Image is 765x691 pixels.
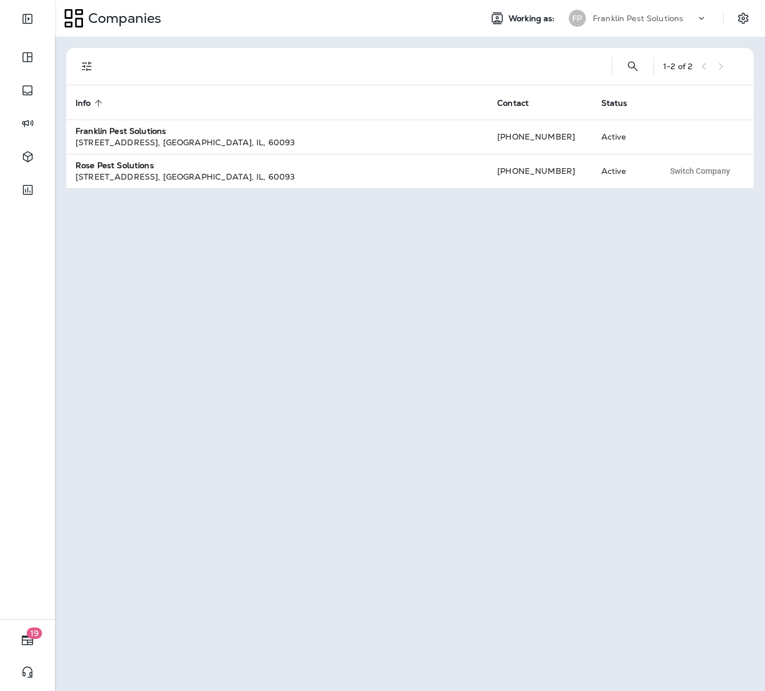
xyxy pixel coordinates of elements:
[76,137,479,148] div: [STREET_ADDRESS] , [GEOGRAPHIC_DATA] , IL , 60093
[76,160,154,170] strong: Rose Pest Solutions
[11,7,43,30] button: Expand Sidebar
[488,120,592,154] td: [PHONE_NUMBER]
[84,10,161,27] p: Companies
[670,167,730,175] span: Switch Company
[663,62,692,71] div: 1 - 2 of 2
[76,55,98,78] button: Filters
[488,154,592,188] td: [PHONE_NUMBER]
[76,98,106,108] span: Info
[76,126,166,136] strong: Franklin Pest Solutions
[593,14,683,23] p: Franklin Pest Solutions
[592,154,655,188] td: Active
[569,10,586,27] div: FP
[27,628,42,639] span: 19
[601,98,643,108] span: Status
[497,98,544,108] span: Contact
[76,98,91,108] span: Info
[509,14,557,23] span: Working as:
[11,629,43,652] button: 19
[497,98,529,108] span: Contact
[733,8,754,29] button: Settings
[664,162,736,180] button: Switch Company
[601,98,628,108] span: Status
[592,120,655,154] td: Active
[621,55,644,78] button: Search Companies
[76,171,479,182] div: [STREET_ADDRESS] , [GEOGRAPHIC_DATA] , IL , 60093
